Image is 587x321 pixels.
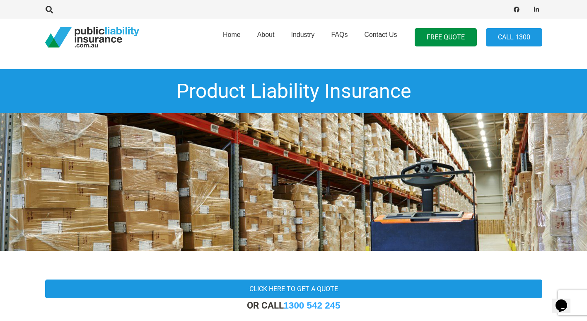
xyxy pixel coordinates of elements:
iframe: chat widget [552,288,579,313]
a: FREE QUOTE [415,28,477,47]
span: Contact Us [364,31,397,38]
a: FAQs [323,16,356,58]
a: Industry [283,16,323,58]
span: About [257,31,275,38]
a: About [249,16,283,58]
a: Home [215,16,249,58]
a: 1300 542 245 [284,300,341,311]
span: Home [223,31,241,38]
a: pli_logotransparent [45,27,139,48]
a: LinkedIn [531,4,542,15]
a: Facebook [511,4,522,15]
span: Industry [291,31,314,38]
a: Search [41,6,58,13]
a: Contact Us [356,16,405,58]
strong: OR CALL [247,300,341,311]
span: FAQs [331,31,348,38]
a: Call 1300 [486,28,542,47]
a: Click here to get a quote [45,280,542,298]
